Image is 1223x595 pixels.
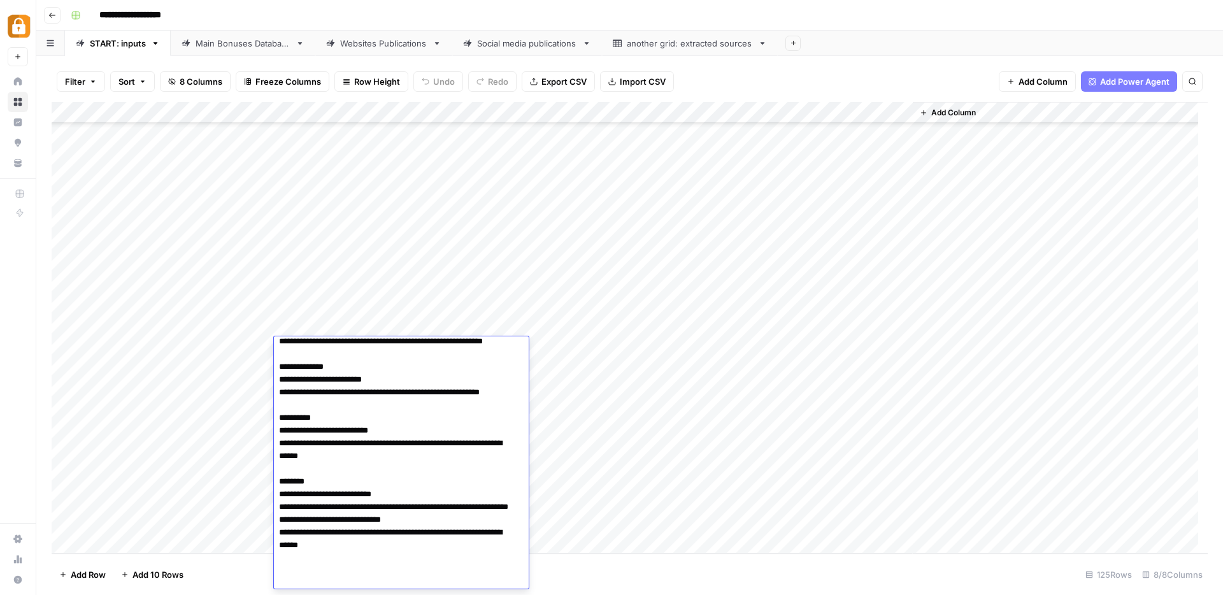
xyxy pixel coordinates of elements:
button: Row Height [334,71,408,92]
a: Main Bonuses Database [171,31,315,56]
button: Import CSV [600,71,674,92]
span: Redo [488,75,508,88]
button: Workspace: Adzz [8,10,28,42]
button: Add Column [915,104,981,121]
div: Main Bonuses Database [196,37,290,50]
a: START: inputs [65,31,171,56]
div: another grid: extracted sources [627,37,753,50]
a: Browse [8,92,28,112]
span: Freeze Columns [255,75,321,88]
span: Add 10 Rows [132,568,183,581]
button: Add Power Agent [1081,71,1177,92]
button: Export CSV [522,71,595,92]
span: Filter [65,75,85,88]
button: Undo [413,71,463,92]
a: Websites Publications [315,31,452,56]
a: Your Data [8,153,28,173]
span: Add Power Agent [1100,75,1169,88]
a: Social media publications [452,31,602,56]
img: Adzz Logo [8,15,31,38]
span: 8 Columns [180,75,222,88]
a: Opportunities [8,133,28,153]
div: START: inputs [90,37,146,50]
div: 125 Rows [1080,564,1137,585]
a: another grid: extracted sources [602,31,778,56]
button: Freeze Columns [236,71,329,92]
button: Add Column [999,71,1076,92]
div: Websites Publications [340,37,427,50]
a: Home [8,71,28,92]
button: Add Row [52,564,113,585]
a: Insights [8,112,28,133]
button: Help + Support [8,570,28,590]
span: Undo [433,75,455,88]
a: Usage [8,549,28,570]
span: Add Row [71,568,106,581]
button: Redo [468,71,517,92]
a: Settings [8,529,28,549]
button: Filter [57,71,105,92]
button: Add 10 Rows [113,564,191,585]
div: Social media publications [477,37,577,50]
span: Import CSV [620,75,666,88]
span: Add Column [931,107,976,118]
span: Sort [118,75,135,88]
span: Row Height [354,75,400,88]
span: Export CSV [541,75,587,88]
button: Sort [110,71,155,92]
span: Add Column [1019,75,1068,88]
div: 8/8 Columns [1137,564,1208,585]
button: 8 Columns [160,71,231,92]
